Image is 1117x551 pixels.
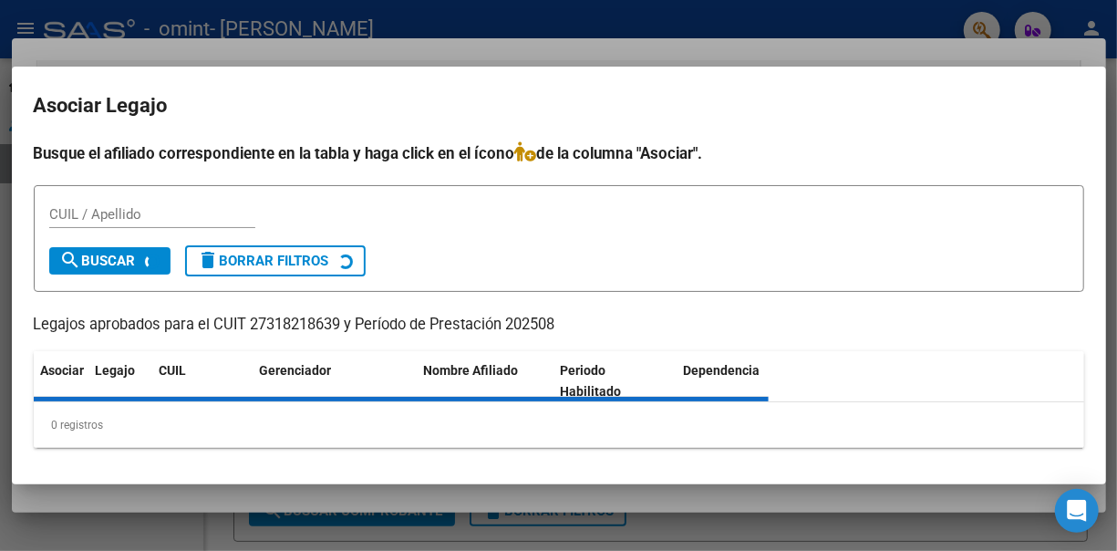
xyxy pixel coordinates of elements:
span: Legajo [96,363,136,378]
datatable-header-cell: CUIL [152,351,253,411]
span: Periodo Habilitado [561,363,622,399]
datatable-header-cell: Nombre Afiliado [417,351,553,411]
span: Gerenciador [260,363,332,378]
div: Open Intercom Messenger [1055,489,1099,533]
h4: Busque el afiliado correspondiente en la tabla y haga click en el ícono de la columna "Asociar". [34,141,1084,165]
button: Borrar Filtros [185,245,366,276]
mat-icon: search [60,249,82,271]
p: Legajos aprobados para el CUIT 27318218639 y Período de Prestación 202508 [34,314,1084,337]
span: Nombre Afiliado [424,363,519,378]
datatable-header-cell: Dependencia [677,351,813,411]
mat-icon: delete [198,249,220,271]
span: CUIL [160,363,187,378]
button: Buscar [49,247,171,275]
span: Buscar [60,253,136,269]
datatable-header-cell: Periodo Habilitado [553,351,677,411]
span: Dependencia [684,363,760,378]
datatable-header-cell: Gerenciador [253,351,417,411]
h2: Asociar Legajo [34,88,1084,123]
div: 0 registros [34,402,1084,448]
span: Asociar [41,363,85,378]
span: Borrar Filtros [198,253,329,269]
datatable-header-cell: Asociar [34,351,88,411]
datatable-header-cell: Legajo [88,351,152,411]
